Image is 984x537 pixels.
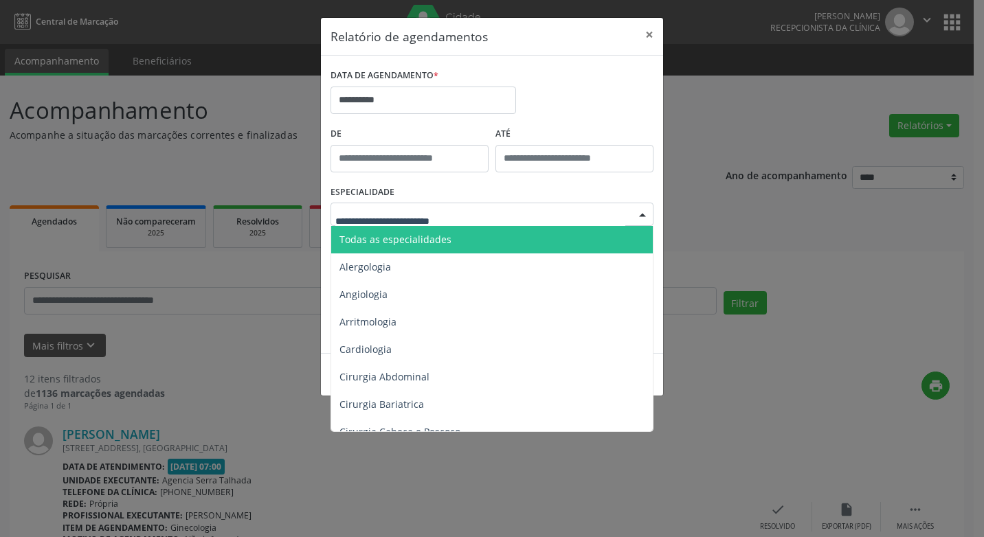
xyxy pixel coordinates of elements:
h5: Relatório de agendamentos [331,27,488,45]
span: Cardiologia [339,343,392,356]
label: DATA DE AGENDAMENTO [331,65,438,87]
label: De [331,124,489,145]
button: Close [636,18,663,52]
span: Cirurgia Bariatrica [339,398,424,411]
span: Arritmologia [339,315,396,328]
span: Todas as especialidades [339,233,451,246]
label: ESPECIALIDADE [331,182,394,203]
span: Cirurgia Cabeça e Pescoço [339,425,460,438]
label: ATÉ [495,124,653,145]
span: Cirurgia Abdominal [339,370,429,383]
span: Angiologia [339,288,388,301]
span: Alergologia [339,260,391,273]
